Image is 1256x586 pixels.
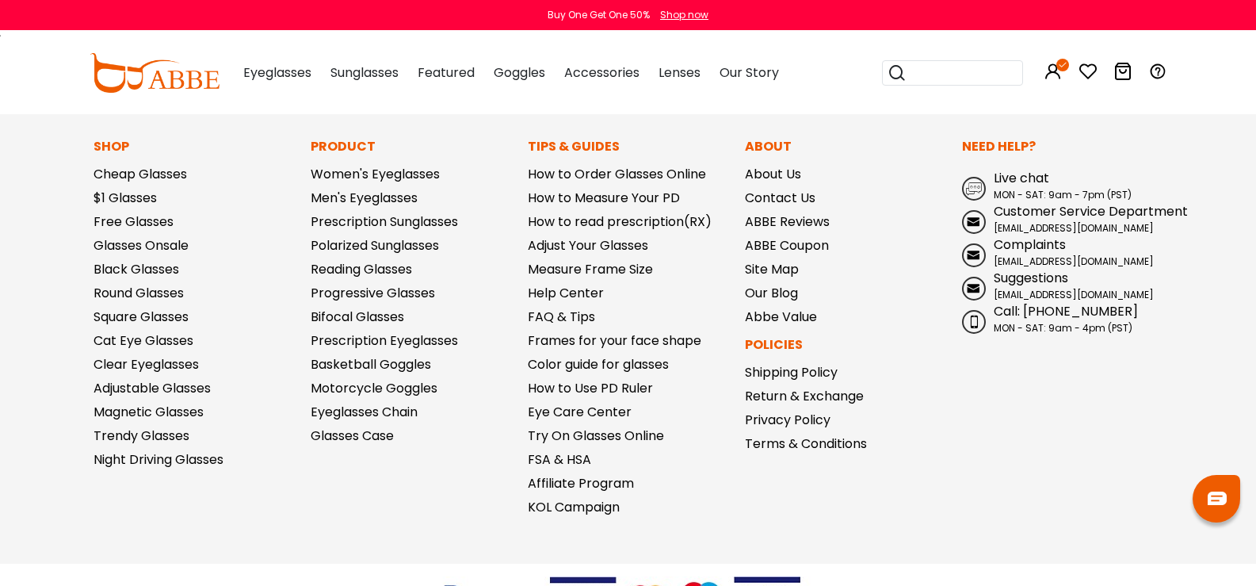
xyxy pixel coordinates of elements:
[94,450,223,469] a: Night Driving Glasses
[1208,492,1227,505] img: chat
[528,213,712,231] a: How to read prescription(RX)
[528,189,680,207] a: How to Measure Your PD
[311,427,394,445] a: Glasses Case
[528,474,634,492] a: Affiliate Program
[494,63,545,82] span: Goggles
[94,331,193,350] a: Cat Eye Glasses
[94,260,179,278] a: Black Glasses
[311,331,458,350] a: Prescription Eyeglasses
[659,63,701,82] span: Lenses
[311,236,439,255] a: Polarized Sunglasses
[528,403,632,421] a: Eye Care Center
[418,63,475,82] span: Featured
[528,379,653,397] a: How to Use PD Ruler
[745,137,946,156] p: About
[528,355,669,373] a: Color guide for glasses
[745,189,815,207] a: Contact Us
[745,335,946,354] p: Policies
[243,63,311,82] span: Eyeglasses
[90,53,220,93] img: abbeglasses.com
[745,308,817,326] a: Abbe Value
[745,165,801,183] a: About Us
[94,308,189,326] a: Square Glasses
[745,411,830,429] a: Privacy Policy
[528,427,664,445] a: Try On Glasses Online
[962,137,1163,156] p: Need Help?
[994,269,1068,287] span: Suggestions
[94,213,174,231] a: Free Glasses
[311,284,435,302] a: Progressive Glasses
[528,165,706,183] a: How to Order Glasses Online
[962,202,1163,236] a: Customer Service Department [EMAIL_ADDRESS][DOMAIN_NAME]
[94,427,189,445] a: Trendy Glasses
[94,355,199,373] a: Clear Eyeglasses
[94,284,184,302] a: Round Glasses
[311,189,418,207] a: Men's Eyeglasses
[94,189,157,207] a: $1 Glasses
[720,63,779,82] span: Our Story
[528,137,729,156] p: Tips & Guides
[994,321,1132,335] span: MON - SAT: 9am - 4pm (PST)
[311,165,440,183] a: Women's Eyeglasses
[330,63,399,82] span: Sunglasses
[311,260,412,278] a: Reading Glasses
[528,284,604,302] a: Help Center
[94,236,189,255] a: Glasses Onsale
[660,8,708,22] div: Shop now
[745,236,829,255] a: ABBE Coupon
[311,308,404,326] a: Bifocal Glasses
[994,188,1132,201] span: MON - SAT: 9am - 7pm (PST)
[962,169,1163,202] a: Live chat MON - SAT: 9am - 7pm (PST)
[962,302,1163,335] a: Call: [PHONE_NUMBER] MON - SAT: 9am - 4pm (PST)
[94,137,295,156] p: Shop
[564,63,639,82] span: Accessories
[745,363,838,381] a: Shipping Policy
[994,202,1188,220] span: Customer Service Department
[528,236,648,255] a: Adjust Your Glasses
[528,308,595,326] a: FAQ & Tips
[528,450,591,469] a: FSA & HSA
[962,269,1163,302] a: Suggestions [EMAIL_ADDRESS][DOMAIN_NAME]
[548,8,650,22] div: Buy One Get One 50%
[94,403,204,421] a: Magnetic Glasses
[311,137,512,156] p: Product
[994,288,1154,301] span: [EMAIL_ADDRESS][DOMAIN_NAME]
[962,236,1163,269] a: Complaints [EMAIL_ADDRESS][DOMAIN_NAME]
[528,498,620,516] a: KOL Campaign
[994,302,1138,320] span: Call: [PHONE_NUMBER]
[311,379,437,397] a: Motorcycle Goggles
[94,379,211,397] a: Adjustable Glasses
[994,236,1066,254] span: Complaints
[652,8,708,21] a: Shop now
[528,331,701,350] a: Frames for your face shape
[94,165,187,183] a: Cheap Glasses
[745,213,830,231] a: ABBE Reviews
[994,255,1154,268] span: [EMAIL_ADDRESS][DOMAIN_NAME]
[528,260,653,278] a: Measure Frame Size
[311,213,458,231] a: Prescription Sunglasses
[745,435,867,453] a: Terms & Conditions
[994,221,1154,235] span: [EMAIL_ADDRESS][DOMAIN_NAME]
[311,355,431,373] a: Basketball Goggles
[745,387,864,405] a: Return & Exchange
[311,403,418,421] a: Eyeglasses Chain
[994,169,1049,187] span: Live chat
[745,260,799,278] a: Site Map
[745,284,798,302] a: Our Blog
